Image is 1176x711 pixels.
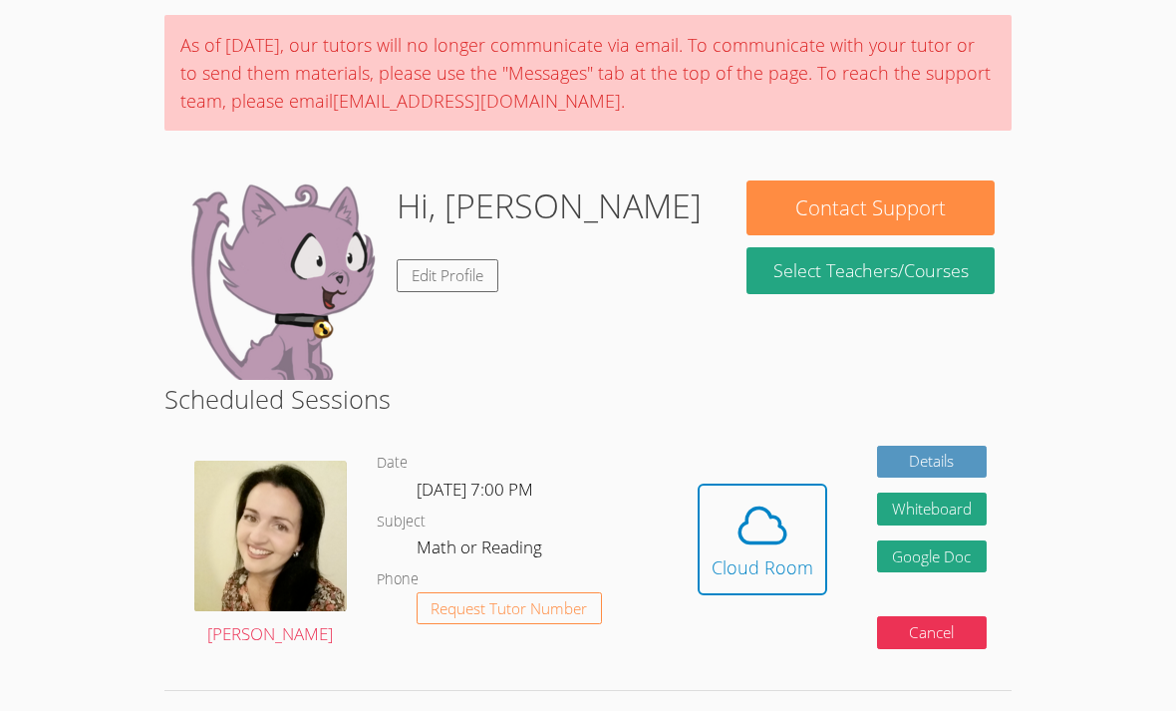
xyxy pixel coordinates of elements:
a: Edit Profile [397,259,498,292]
a: Select Teachers/Courses [746,247,995,294]
dt: Date [377,451,408,476]
button: Request Tutor Number [417,592,603,625]
button: Whiteboard [877,493,987,526]
h1: Hi, [PERSON_NAME] [397,180,702,231]
dd: Math or Reading [417,533,546,567]
div: As of [DATE], our tutors will no longer communicate via email. To communicate with your tutor or ... [164,15,1012,131]
span: [DATE] 7:00 PM [417,478,533,501]
a: [PERSON_NAME] [194,461,346,649]
button: Cancel [877,616,987,649]
div: Cloud Room [712,553,813,581]
dt: Subject [377,510,426,534]
button: Cloud Room [698,484,827,595]
h2: Scheduled Sessions [164,380,1012,418]
a: Google Doc [877,540,987,573]
img: Screenshot%202022-07-16%2010.55.09%20PM.png [194,461,346,611]
span: Request Tutor Number [431,601,587,616]
a: Details [877,446,987,479]
img: default.png [181,180,381,380]
dt: Phone [377,567,419,592]
button: Contact Support [746,180,995,235]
